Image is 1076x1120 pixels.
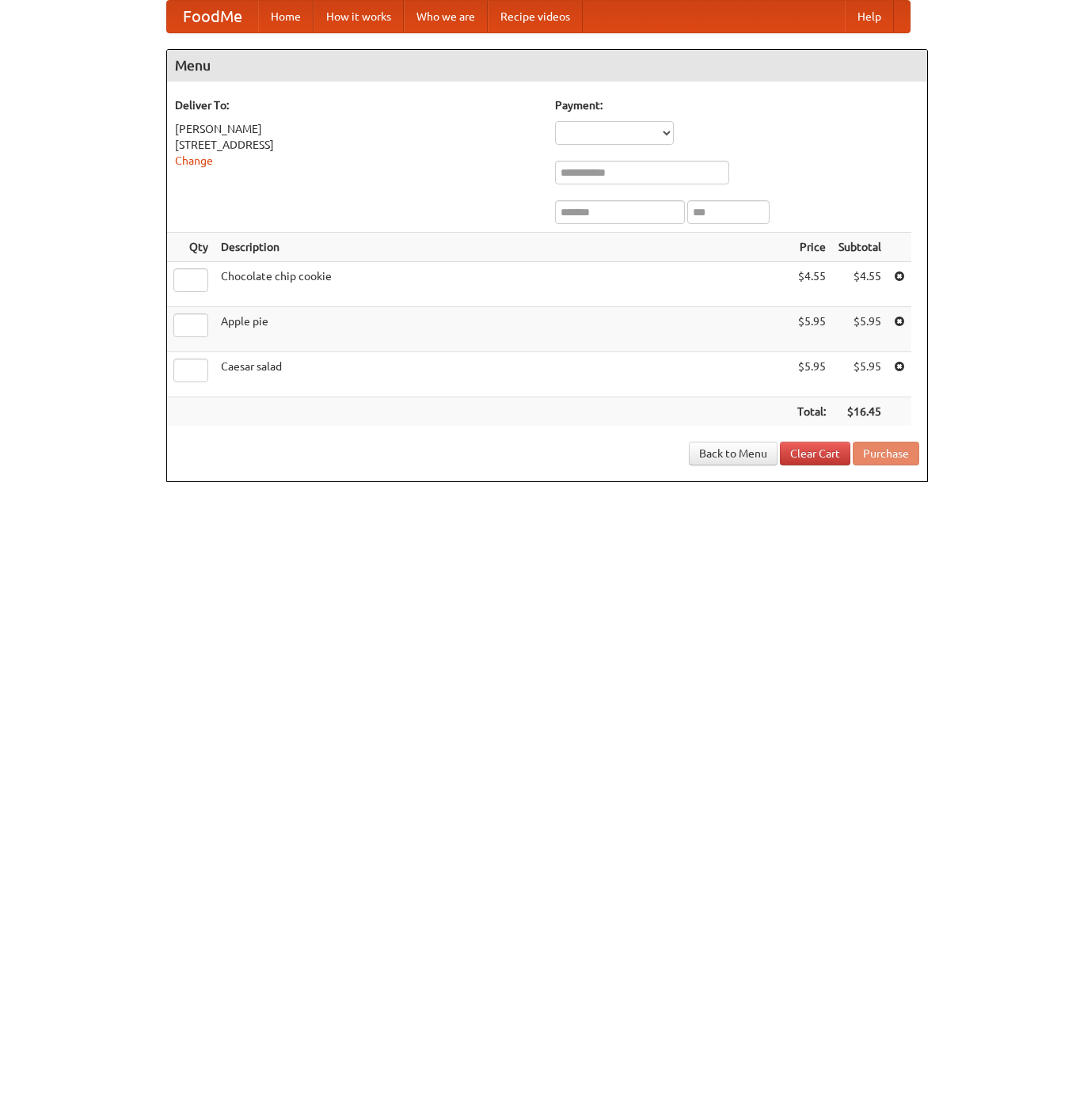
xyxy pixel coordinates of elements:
[215,307,791,352] td: Apple pie
[555,97,919,113] h5: Payment:
[167,1,258,32] a: FoodMe
[832,262,888,307] td: $4.55
[832,397,888,427] th: $16.45
[404,1,488,32] a: Who we are
[258,1,314,32] a: Home
[845,1,894,32] a: Help
[832,233,888,262] th: Subtotal
[175,97,539,113] h5: Deliver To:
[832,307,888,352] td: $5.95
[314,1,404,32] a: How it works
[175,121,539,137] div: [PERSON_NAME]
[215,262,791,307] td: Chocolate chip cookie
[488,1,583,32] a: Recipe videos
[175,137,539,153] div: [STREET_ADDRESS]
[689,442,778,465] a: Back to Menu
[791,262,832,307] td: $4.55
[780,442,850,465] a: Clear Cart
[791,397,832,427] th: Total:
[215,352,791,397] td: Caesar salad
[175,154,213,167] a: Change
[167,50,927,82] h4: Menu
[832,352,888,397] td: $5.95
[791,307,832,352] td: $5.95
[791,233,832,262] th: Price
[167,233,215,262] th: Qty
[791,352,832,397] td: $5.95
[853,442,919,465] button: Purchase
[215,233,791,262] th: Description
